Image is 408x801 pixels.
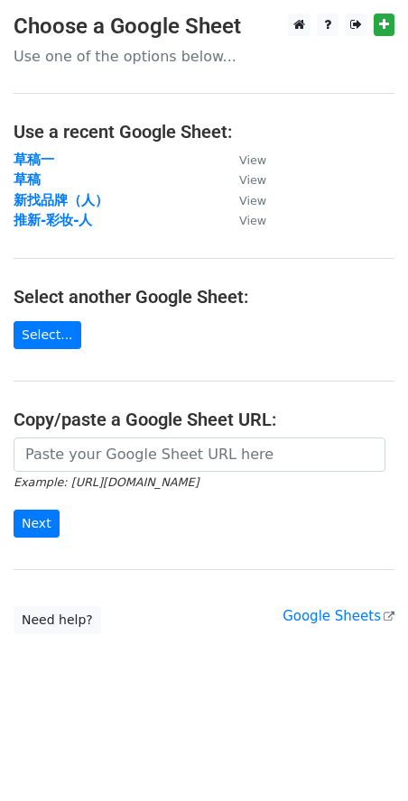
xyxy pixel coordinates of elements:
input: Next [14,510,60,538]
small: View [239,173,266,187]
h4: Copy/paste a Google Sheet URL: [14,409,394,430]
a: 新找品牌（人） [14,192,108,208]
input: Paste your Google Sheet URL here [14,437,385,472]
a: 推新-彩妆-人 [14,212,92,228]
a: View [221,192,266,208]
small: View [239,194,266,207]
a: View [221,171,266,188]
small: View [239,153,266,167]
small: Example: [URL][DOMAIN_NAME] [14,475,199,489]
h4: Select another Google Sheet: [14,286,394,308]
a: View [221,212,266,228]
small: View [239,214,266,227]
a: Select... [14,321,81,349]
a: View [221,152,266,168]
a: 草稿一 [14,152,54,168]
p: Use one of the options below... [14,47,394,66]
a: Need help? [14,606,101,634]
h3: Choose a Google Sheet [14,14,394,40]
h4: Use a recent Google Sheet: [14,121,394,143]
a: 草稿 [14,171,41,188]
a: Google Sheets [283,608,394,624]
